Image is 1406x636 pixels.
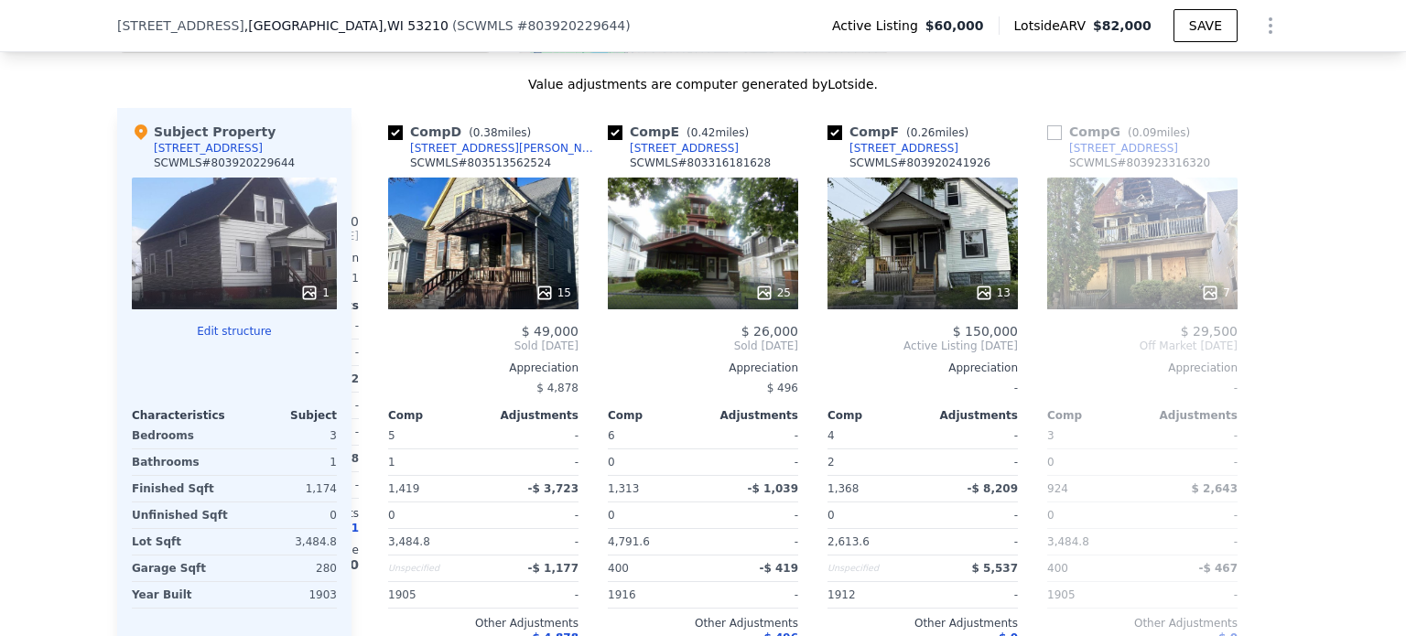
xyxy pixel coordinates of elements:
[679,126,756,139] span: ( miles)
[1093,18,1152,33] span: $82,000
[707,529,798,555] div: -
[1047,375,1238,401] div: -
[1146,423,1238,448] div: -
[483,408,579,423] div: Adjustments
[608,339,798,353] span: Sold [DATE]
[608,141,739,156] a: [STREET_ADDRESS]
[536,382,579,394] span: $ 4,878
[827,408,923,423] div: Comp
[1069,141,1178,156] div: [STREET_ADDRESS]
[1047,482,1068,495] span: 924
[234,408,337,423] div: Subject
[827,123,976,141] div: Comp F
[457,18,513,33] span: SCWMLS
[388,555,480,581] div: Unspecified
[1201,284,1230,302] div: 7
[1198,562,1238,575] span: -$ 467
[899,126,976,139] span: ( miles)
[388,141,600,156] a: [STREET_ADDRESS][PERSON_NAME]
[608,562,629,575] span: 400
[388,449,480,475] div: 1
[827,375,1018,401] div: -
[452,16,631,35] div: ( )
[1069,156,1210,170] div: SCWMLS # 803923316320
[608,361,798,375] div: Appreciation
[1047,408,1142,423] div: Comp
[238,449,337,475] div: 1
[1047,449,1139,475] div: 0
[487,449,579,475] div: -
[827,509,835,522] span: 0
[1252,7,1289,44] button: Show Options
[827,555,919,581] div: Unspecified
[238,502,337,528] div: 0
[487,529,579,555] div: -
[975,284,1011,302] div: 13
[238,555,337,581] div: 280
[608,616,798,631] div: Other Adjustments
[132,582,231,608] div: Year Built
[238,582,337,608] div: 1903
[388,429,395,442] span: 5
[132,476,231,501] div: Finished Sqft
[1047,562,1068,575] span: 400
[132,123,276,141] div: Subject Property
[832,16,925,35] span: Active Listing
[630,156,771,170] div: SCWMLS # 803316181628
[923,408,1018,423] div: Adjustments
[691,126,716,139] span: 0.42
[1132,126,1157,139] span: 0.09
[132,449,231,475] div: Bathrooms
[1047,141,1178,156] a: [STREET_ADDRESS]
[535,284,571,302] div: 15
[132,324,337,339] button: Edit structure
[132,502,231,528] div: Unfinished Sqft
[968,482,1018,495] span: -$ 8,209
[238,529,337,555] div: 3,484.8
[154,156,295,170] div: SCWMLS # 803920229644
[1146,529,1238,555] div: -
[388,482,419,495] span: 1,419
[1047,123,1197,141] div: Comp G
[300,284,330,302] div: 1
[1146,502,1238,528] div: -
[1120,126,1197,139] span: ( miles)
[608,408,703,423] div: Comp
[487,423,579,448] div: -
[1047,361,1238,375] div: Appreciation
[608,429,615,442] span: 6
[707,502,798,528] div: -
[608,509,615,522] span: 0
[1047,339,1238,353] span: Off Market [DATE]
[759,562,798,575] span: -$ 419
[827,535,870,548] span: 2,613.6
[925,16,984,35] span: $60,000
[132,408,234,423] div: Characteristics
[827,429,835,442] span: 4
[707,423,798,448] div: -
[388,339,579,353] span: Sold [DATE]
[1047,429,1054,442] span: 3
[117,16,244,35] span: [STREET_ADDRESS]
[154,141,263,156] div: [STREET_ADDRESS]
[388,361,579,375] div: Appreciation
[827,339,1018,353] span: Active Listing [DATE]
[608,123,756,141] div: Comp E
[117,75,1289,93] div: Value adjustments are computer generated by Lotside .
[1192,482,1238,495] span: $ 2,643
[926,502,1018,528] div: -
[707,449,798,475] div: -
[522,324,579,339] span: $ 49,000
[473,126,498,139] span: 0.38
[1047,535,1089,548] span: 3,484.8
[911,126,936,139] span: 0.26
[827,361,1018,375] div: Appreciation
[608,535,650,548] span: 4,791.6
[1047,509,1054,522] span: 0
[608,482,639,495] span: 1,313
[849,141,958,156] div: [STREET_ADDRESS]
[1181,324,1238,339] span: $ 29,500
[1142,408,1238,423] div: Adjustments
[755,284,791,302] div: 25
[388,509,395,522] span: 0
